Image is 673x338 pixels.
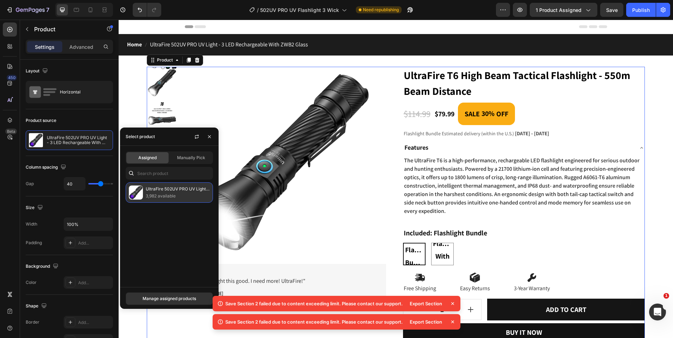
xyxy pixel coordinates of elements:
[119,20,673,338] iframe: Design area
[284,47,527,80] a: UltraFire T6 High Beam Tactical Flashlight - 550m Beam Distance
[530,3,597,17] button: 1 product assigned
[46,6,49,14] p: 7
[143,295,196,302] div: Manage assigned products
[78,280,111,286] div: Add...
[345,89,362,100] div: SALE
[138,155,157,161] span: Assigned
[341,280,363,300] button: increment
[129,186,143,200] img: collections
[35,43,55,51] p: Settings
[362,89,377,99] div: 30%
[126,292,213,305] button: Manage assigned products
[626,3,656,17] button: Publish
[341,265,371,273] p: Easy Returns
[284,304,527,322] button: Buy it now
[306,280,342,300] input: quantity
[286,124,310,132] strong: Features
[663,293,669,299] span: 1
[285,137,526,196] p: The UltraFire T6 is a high-performance, rechargeable LED flashlight engineered for serious outdoo...
[29,133,43,147] img: product feature img
[26,279,37,286] div: Color
[225,318,403,325] div: Save Section 2 failed due to content exceeding limit. Please contact our support.
[395,265,431,273] p: 3-Year Warranty
[536,6,581,14] span: 1 product assigned
[69,43,93,51] p: Advanced
[313,217,335,255] span: Flashlight with [PERSON_NAME]
[26,240,42,246] div: Padding
[285,224,306,249] span: Flashlight Bundle
[26,221,37,227] div: Width
[34,25,94,33] p: Product
[146,193,210,200] p: 3,982 available
[225,300,403,307] div: Save Section 2 failed due to content exceeding limit. Please contact our support.
[377,89,391,100] div: OFF
[26,181,34,187] div: Gap
[7,75,17,80] div: 450
[64,218,113,230] input: Auto
[257,6,259,14] span: /
[47,135,110,145] p: UltraFire 502UV PRO UV Light - 3 LED Rechargeable With ZWB2 Glass
[405,299,446,308] div: Export Section
[78,319,111,326] div: Add...
[26,301,48,311] div: Shape
[133,3,161,17] div: Undo/Redo
[260,6,339,14] span: 502UV PRO UV Flashlight 3 Wick
[26,319,39,325] div: Border
[284,87,313,102] div: $114.99
[60,84,103,100] div: Horizontal
[146,186,210,193] p: UltraFire 502UV PRO UV Light - 3 LED Rechargeable With ZWB2 Glass
[285,280,306,300] button: decrement
[26,66,49,76] div: Layout
[3,3,52,17] button: 7
[606,7,618,13] span: Save
[5,129,17,134] div: Beta
[396,110,430,117] span: [DATE] - [DATE]
[405,317,446,327] div: Export Section
[285,111,395,117] span: Flashlight Bundle Estimated delivery (within the U.S.)
[285,265,317,273] p: Free Shipping
[126,167,213,180] input: Search in Settings & Advanced
[26,203,44,213] div: Size
[26,117,56,124] div: Product source
[37,37,56,44] div: Product
[369,279,526,301] button: Add to cart
[26,262,60,271] div: Background
[64,177,85,190] input: Auto
[126,134,155,140] div: Select product
[600,3,623,17] button: Save
[284,206,369,220] legend: included: flashlight bundle
[315,88,336,100] div: $79.99
[363,7,399,13] span: Need republishing
[649,304,666,320] iframe: Intercom live chat
[427,285,468,295] div: Add to cart
[78,240,111,246] div: Add...
[387,306,423,319] div: Buy it now
[632,6,650,14] div: Publish
[177,155,205,161] span: Manually Pick
[26,163,68,172] div: Column spacing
